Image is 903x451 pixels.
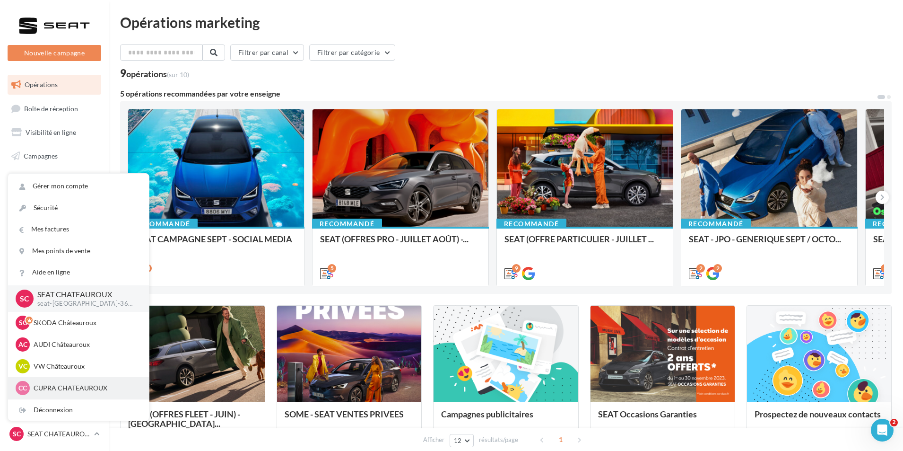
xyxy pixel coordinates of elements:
[126,70,189,78] div: opérations
[8,197,149,219] a: Sécurité
[8,240,149,262] a: Mes points de vente
[19,318,27,327] span: SC
[6,75,103,95] a: Opérations
[8,219,149,240] a: Mes factures
[120,68,189,79] div: 9
[18,362,27,371] span: VC
[26,128,76,136] span: Visibilité en ligne
[598,409,697,419] span: SEAT Occasions Garanties
[553,432,568,447] span: 1
[871,419,894,442] iframe: Intercom live chat
[27,429,90,439] p: SEAT CHATEAUROUX
[34,362,138,371] p: VW Châteauroux
[320,234,469,244] span: SEAT (OFFRES PRO - JUILLET AOÛT) -...
[512,264,521,273] div: 9
[681,219,751,229] div: Recommandé
[18,340,27,349] span: AC
[479,435,518,444] span: résultats/page
[6,170,103,190] a: Contacts
[20,293,29,304] span: SC
[6,193,103,213] a: Médiathèque
[6,98,103,119] a: Boîte de réception
[120,15,892,29] div: Opérations marketing
[328,264,336,273] div: 5
[890,419,898,426] span: 2
[6,146,103,166] a: Campagnes
[496,219,566,229] div: Recommandé
[136,234,292,244] span: SEAT CAMPAGNE SEPT - SOCIAL MEDIA
[8,425,101,443] a: SC SEAT CHATEAUROUX
[128,219,198,229] div: Recommandé
[689,234,841,244] span: SEAT - JPO - GENERIQUE SEPT / OCTO...
[6,240,103,268] a: PLV et print personnalisable
[24,104,78,112] span: Boîte de réception
[230,44,304,61] button: Filtrer par canal
[312,219,382,229] div: Recommandé
[34,318,138,327] p: SKODA Châteauroux
[13,429,21,439] span: SC
[6,217,103,237] a: Calendrier
[18,383,27,393] span: CC
[713,264,722,273] div: 2
[309,44,395,61] button: Filtrer par catégorie
[6,123,103,142] a: Visibilité en ligne
[8,45,101,61] button: Nouvelle campagne
[128,409,240,429] span: SEAT (OFFRES FLEET - JUIN) - [GEOGRAPHIC_DATA]...
[504,234,654,244] span: SEAT (OFFRE PARTICULIER - JUILLET ...
[8,176,149,197] a: Gérer mon compte
[6,272,103,300] a: Campagnes DataOnDemand
[167,71,189,79] span: (sur 10)
[8,399,149,421] div: Déconnexion
[454,437,462,444] span: 12
[285,409,404,419] span: SOME - SEAT VENTES PRIVEES
[34,383,138,393] p: CUPRA CHATEAUROUX
[881,264,889,273] div: 6
[24,152,58,160] span: Campagnes
[120,90,877,97] div: 5 opérations recommandées par votre enseigne
[441,409,533,419] span: Campagnes publicitaires
[755,409,881,419] span: Prospectez de nouveaux contacts
[25,80,58,88] span: Opérations
[423,435,444,444] span: Afficher
[37,289,134,300] p: SEAT CHATEAUROUX
[450,434,474,447] button: 12
[37,300,134,308] p: seat-[GEOGRAPHIC_DATA]-36007
[8,262,149,283] a: Aide en ligne
[696,264,705,273] div: 2
[34,340,138,349] p: AUDI Châteauroux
